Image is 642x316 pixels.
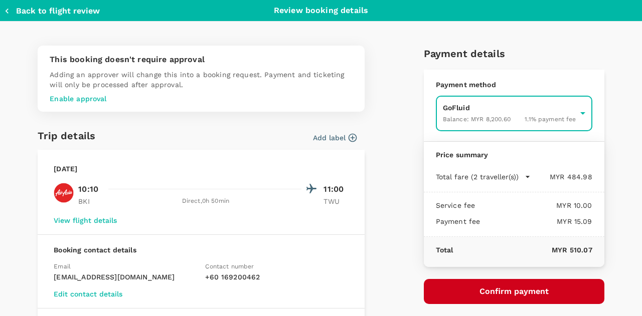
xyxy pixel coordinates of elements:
[78,196,103,206] p: BKI
[525,116,576,123] span: 1.1 % payment fee
[436,172,519,182] p: Total fare (2 traveller(s))
[436,216,480,226] p: Payment fee
[205,272,349,282] p: + 60 169200462
[531,172,592,182] p: MYR 484.98
[50,70,353,90] p: Adding an approver will change this into a booking request. Payment and ticketing will only be pr...
[54,164,77,174] p: [DATE]
[50,54,353,66] p: This booking doesn't require approval
[38,128,95,144] h6: Trip details
[274,5,368,17] p: Review booking details
[54,216,117,224] button: View flight details
[443,116,511,123] span: Balance : MYR 8,200.60
[205,263,254,270] span: Contact number
[50,94,353,104] p: Enable approval
[424,279,604,304] button: Confirm payment
[436,200,475,210] p: Service fee
[54,263,71,270] span: Email
[54,245,349,255] p: Booking contact details
[54,290,122,298] button: Edit contact details
[324,183,349,195] p: 11:00
[436,96,592,131] div: GoFluidBalance: MYR 8,200.601.1% payment fee
[109,196,301,206] div: Direct , 0h 50min
[436,80,592,90] p: Payment method
[436,245,453,255] p: Total
[54,272,197,282] p: [EMAIL_ADDRESS][DOMAIN_NAME]
[436,172,531,182] button: Total fare (2 traveller(s))
[453,245,592,255] p: MYR 510.07
[313,133,357,143] button: Add label
[436,150,592,160] p: Price summary
[324,196,349,206] p: TWU
[4,6,100,16] button: Back to flight review
[443,103,576,113] p: GoFluid
[480,216,592,226] p: MYR 15.09
[78,183,98,195] p: 10:10
[424,46,604,62] h6: Payment details
[54,183,74,203] img: AK
[475,200,592,210] p: MYR 10.00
